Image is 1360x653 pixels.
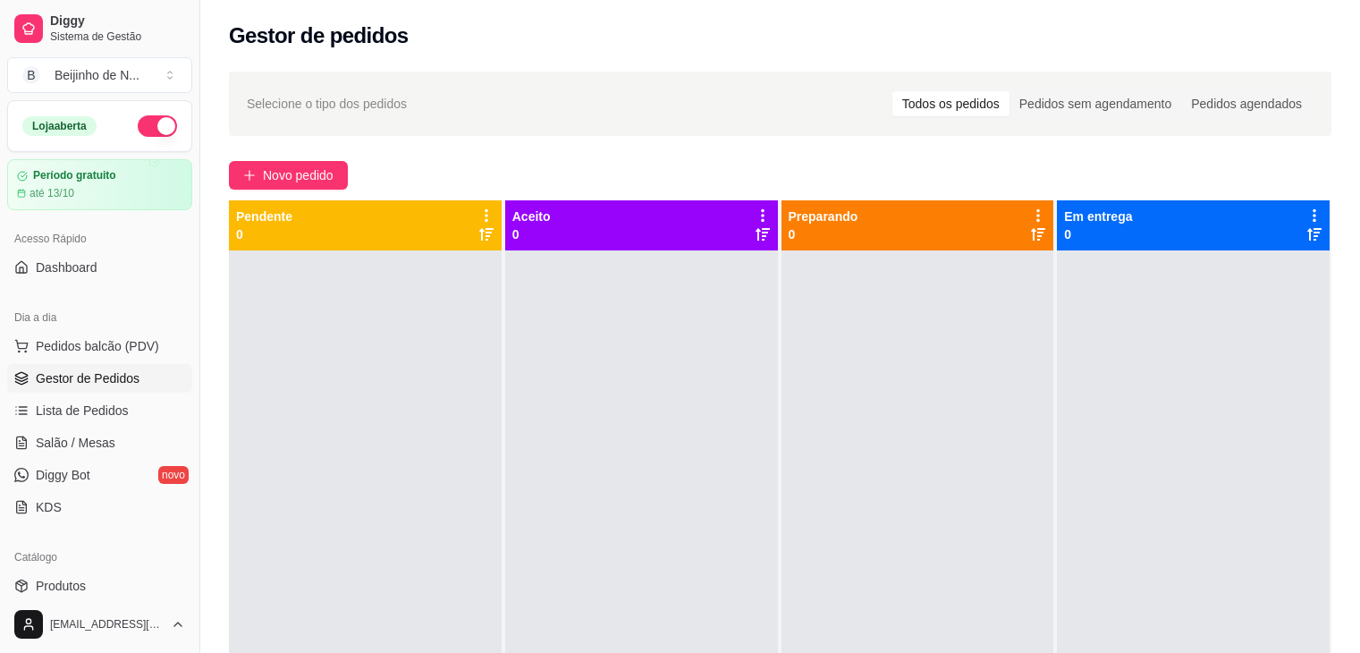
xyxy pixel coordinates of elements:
span: Pedidos balcão (PDV) [36,337,159,355]
div: Loja aberta [22,116,97,136]
a: Gestor de Pedidos [7,364,192,393]
span: Gestor de Pedidos [36,369,139,387]
div: Acesso Rápido [7,225,192,253]
span: Diggy Bot [36,466,90,484]
a: Dashboard [7,253,192,282]
div: Todos os pedidos [892,91,1009,116]
p: Pendente [236,208,292,225]
span: Sistema de Gestão [50,30,185,44]
p: 0 [512,225,551,243]
button: Novo pedido [229,161,348,190]
span: Salão / Mesas [36,434,115,452]
span: KDS [36,498,62,516]
span: [EMAIL_ADDRESS][DOMAIN_NAME] [50,617,164,632]
div: Pedidos agendados [1181,91,1312,116]
article: Período gratuito [33,169,116,182]
a: DiggySistema de Gestão [7,7,192,50]
p: 0 [236,225,292,243]
a: Produtos [7,572,192,600]
button: [EMAIL_ADDRESS][DOMAIN_NAME] [7,603,192,646]
span: Novo pedido [263,165,334,185]
p: 0 [789,225,858,243]
button: Pedidos balcão (PDV) [7,332,192,360]
span: Produtos [36,577,86,595]
span: plus [243,169,256,182]
div: Catálogo [7,543,192,572]
span: Selecione o tipo dos pedidos [247,94,407,114]
div: Pedidos sem agendamento [1009,91,1181,116]
a: Lista de Pedidos [7,396,192,425]
p: Preparando [789,208,858,225]
a: Diggy Botnovo [7,461,192,489]
a: KDS [7,493,192,522]
p: 0 [1064,225,1132,243]
span: Dashboard [36,259,97,276]
button: Alterar Status [138,115,177,137]
article: até 13/10 [30,186,74,200]
span: Lista de Pedidos [36,402,129,420]
div: Beijinho de N ... [55,66,139,84]
button: Select a team [7,57,192,93]
p: Aceito [512,208,551,225]
a: Salão / Mesas [7,428,192,457]
div: Dia a dia [7,303,192,332]
span: Diggy [50,13,185,30]
a: Período gratuitoaté 13/10 [7,159,192,210]
p: Em entrega [1064,208,1132,225]
span: B [22,66,40,84]
h2: Gestor de pedidos [229,21,409,50]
